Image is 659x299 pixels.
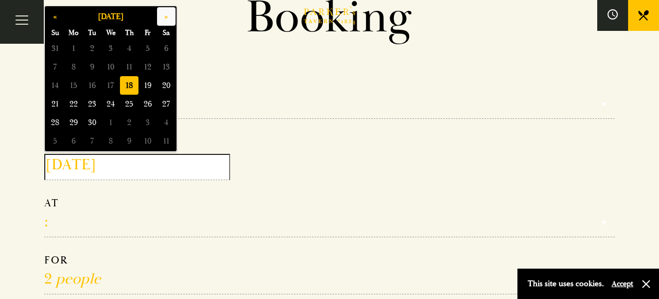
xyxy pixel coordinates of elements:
span: Sa [157,27,176,39]
button: Close and accept [641,279,651,289]
span: 2 [83,39,101,58]
span: 29 [64,113,83,132]
span: 25 [120,95,138,113]
span: 14 [46,76,64,95]
span: 15 [64,76,83,95]
span: 11 [120,58,138,76]
span: 30 [83,113,101,132]
span: 13 [157,58,176,76]
span: 3 [101,39,120,58]
span: 18 [120,76,138,95]
span: 1 [64,39,83,58]
span: 26 [138,95,157,113]
button: [DATE] [64,7,157,26]
span: 2 [120,113,138,132]
span: Th [120,27,138,39]
span: 24 [101,95,120,113]
span: 5 [138,39,157,58]
span: 11 [157,132,176,150]
span: 7 [46,58,64,76]
span: 8 [64,58,83,76]
button: Accept [612,279,633,289]
span: 28 [46,113,64,132]
span: 5 [46,132,64,150]
span: 17 [101,76,120,95]
span: 19 [138,76,157,95]
span: 10 [101,58,120,76]
span: We [101,27,120,39]
span: 16 [83,76,101,95]
span: 1 [101,113,120,132]
span: 23 [83,95,101,113]
button: » [157,7,176,26]
button: « [46,7,64,26]
span: 6 [64,132,83,150]
span: 9 [120,132,138,150]
span: 22 [64,95,83,113]
span: 31 [46,39,64,58]
span: Fr [138,27,157,39]
span: 8 [101,132,120,150]
span: 3 [138,113,157,132]
span: 4 [120,39,138,58]
p: This site uses cookies. [528,276,604,291]
span: 10 [138,132,157,150]
span: Mo [64,27,83,39]
span: 7 [83,132,101,150]
span: 9 [83,58,101,76]
span: 20 [157,76,176,95]
span: Su [46,27,64,39]
span: 27 [157,95,176,113]
span: Tu [83,27,101,39]
span: 6 [157,39,176,58]
span: 4 [157,113,176,132]
span: 12 [138,58,157,76]
span: 21 [46,95,64,113]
